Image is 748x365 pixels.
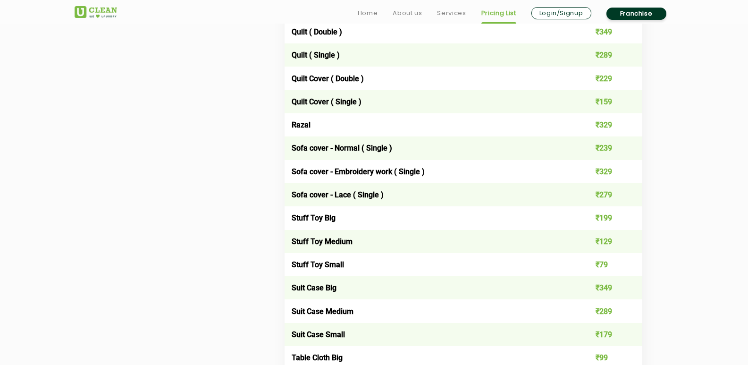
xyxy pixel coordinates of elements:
td: ₹239 [571,136,642,160]
td: ₹329 [571,113,642,136]
td: Quilt Cover ( Single ) [285,90,571,113]
td: Suit Case Big [285,276,571,299]
td: Suit Case Medium [285,299,571,323]
td: Sofa cover - Embroidery work ( Single ) [285,160,571,183]
a: Pricing List [481,8,516,19]
td: ₹349 [571,20,642,43]
a: About us [393,8,422,19]
td: ₹199 [571,206,642,229]
td: ₹349 [571,276,642,299]
td: ₹79 [571,253,642,276]
td: ₹289 [571,299,642,323]
td: Suit Case Small [285,323,571,346]
td: Sofa cover - Lace ( Single ) [285,183,571,206]
a: Franchise [606,8,666,20]
td: Quilt Cover ( Double ) [285,67,571,90]
td: Stuff Toy Medium [285,230,571,253]
td: ₹329 [571,160,642,183]
td: Quilt ( Double ) [285,20,571,43]
a: Home [358,8,378,19]
img: UClean Laundry and Dry Cleaning [75,6,117,18]
td: ₹279 [571,183,642,206]
a: Services [437,8,466,19]
td: ₹179 [571,323,642,346]
td: Razai [285,113,571,136]
td: Sofa cover - Normal ( Single ) [285,136,571,160]
td: ₹129 [571,230,642,253]
td: ₹229 [571,67,642,90]
td: Stuff Toy Small [285,253,571,276]
td: ₹289 [571,43,642,67]
td: Stuff Toy Big [285,206,571,229]
td: ₹159 [571,90,642,113]
a: Login/Signup [531,7,591,19]
td: Quilt ( Single ) [285,43,571,67]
